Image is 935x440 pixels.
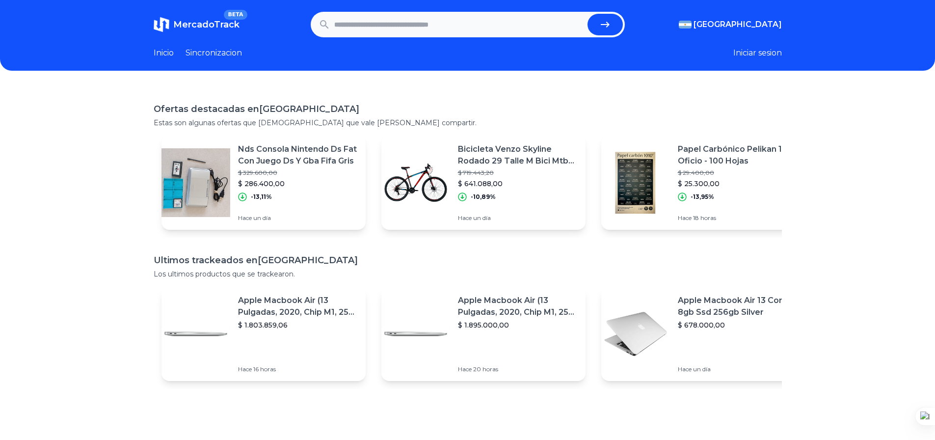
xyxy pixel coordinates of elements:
p: Apple Macbook Air 13 Core I5 8gb Ssd 256gb Silver [678,295,798,318]
a: Inicio [154,47,174,59]
a: Featured imageBicicleta Venzo Skyline Rodado 29 Talle M Bici Mtb 21 Vel$ 719.443,20$ 641.088,00-1... [381,136,586,230]
button: Iniciar sesion [733,47,782,59]
p: -13,11% [251,193,272,201]
img: Featured image [381,148,450,217]
p: $ 329.600,00 [238,169,358,177]
p: $ 678.000,00 [678,320,798,330]
img: Featured image [161,300,230,368]
a: Featured imageNds Consola Nintendo Ds Fat Con Juego Ds Y Gba Fifa Gris$ 329.600,00$ 286.400,00-13... [161,136,366,230]
p: $ 29.400,00 [678,169,798,177]
p: $ 719.443,20 [458,169,578,177]
p: Hace un día [678,365,798,373]
p: $ 1.895.000,00 [458,320,578,330]
p: Bicicleta Venzo Skyline Rodado 29 Talle M Bici Mtb 21 Vel [458,143,578,167]
p: -13,95% [691,193,714,201]
span: [GEOGRAPHIC_DATA] [694,19,782,30]
span: MercadoTrack [173,19,240,30]
img: Featured image [161,148,230,217]
img: MercadoTrack [154,17,169,32]
p: $ 641.088,00 [458,179,578,189]
h1: Ofertas destacadas en [GEOGRAPHIC_DATA] [154,102,782,116]
img: Featured image [601,300,670,368]
p: $ 25.300,00 [678,179,798,189]
p: Nds Consola Nintendo Ds Fat Con Juego Ds Y Gba Fifa Gris [238,143,358,167]
a: Sincronizacion [186,47,242,59]
img: Featured image [381,300,450,368]
p: Hace 16 horas [238,365,358,373]
a: MercadoTrackBETA [154,17,240,32]
h1: Ultimos trackeados en [GEOGRAPHIC_DATA] [154,253,782,267]
button: [GEOGRAPHIC_DATA] [679,19,782,30]
a: Featured imageApple Macbook Air 13 Core I5 8gb Ssd 256gb Silver$ 678.000,00Hace un día [601,287,805,381]
p: Hace un día [238,214,358,222]
p: -10,89% [471,193,496,201]
span: BETA [224,10,247,20]
p: $ 1.803.859,06 [238,320,358,330]
img: Argentina [679,21,692,28]
a: Featured imagePapel Carbónico Pelikan 1010 Oficio - 100 Hojas$ 29.400,00$ 25.300,00-13,95%Hace 18... [601,136,805,230]
p: Apple Macbook Air (13 Pulgadas, 2020, Chip M1, 256 Gb De Ssd, 8 Gb De Ram) - Plata [238,295,358,318]
p: Los ultimos productos que se trackearon. [154,269,782,279]
p: Estas son algunas ofertas que [DEMOGRAPHIC_DATA] que vale [PERSON_NAME] compartir. [154,118,782,128]
p: Hace 20 horas [458,365,578,373]
p: Hace un día [458,214,578,222]
p: Apple Macbook Air (13 Pulgadas, 2020, Chip M1, 256 Gb De Ssd, 8 Gb De Ram) - Plata [458,295,578,318]
p: Papel Carbónico Pelikan 1010 Oficio - 100 Hojas [678,143,798,167]
a: Featured imageApple Macbook Air (13 Pulgadas, 2020, Chip M1, 256 Gb De Ssd, 8 Gb De Ram) - Plata$... [381,287,586,381]
p: Hace 18 horas [678,214,798,222]
p: $ 286.400,00 [238,179,358,189]
img: Featured image [601,148,670,217]
a: Featured imageApple Macbook Air (13 Pulgadas, 2020, Chip M1, 256 Gb De Ssd, 8 Gb De Ram) - Plata$... [161,287,366,381]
